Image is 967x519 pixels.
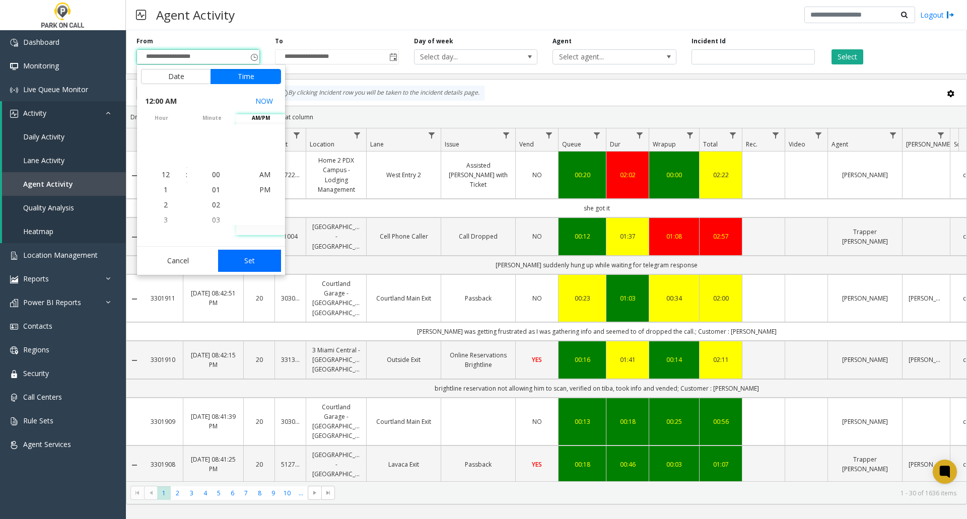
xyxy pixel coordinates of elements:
a: Passback [447,293,509,303]
a: Home 2 PDX Campus - Lodging Management [312,156,360,194]
div: 00:12 [565,232,600,241]
label: To [275,37,283,46]
span: Agent [832,140,848,149]
a: Online Reservations Brightline [447,350,509,369]
a: 3 Miami Central - [GEOGRAPHIC_DATA] [GEOGRAPHIC_DATA] [312,345,360,375]
a: Wrapup Filter Menu [683,128,697,142]
kendo-pager-info: 1 - 30 of 1636 items [341,489,956,497]
a: 01:07 [706,460,736,469]
span: Power BI Reports [23,298,81,307]
span: PM [259,185,270,194]
a: 02:11 [706,355,736,364]
div: 02:57 [706,232,736,241]
button: Select now [251,92,277,110]
a: Collapse Details [126,295,143,303]
a: Dur Filter Menu [633,128,647,142]
a: 303033 [281,293,300,303]
h3: Agent Activity [151,3,240,27]
a: [PERSON_NAME] [834,293,896,303]
img: 'icon' [10,299,18,307]
span: Issue [445,140,459,149]
img: 'icon' [10,394,18,402]
span: Queue [562,140,581,149]
a: 00:34 [655,293,693,303]
span: Page 4 [198,486,212,500]
span: 3 [164,215,168,225]
a: Lane Activity [2,149,126,172]
div: 01:08 [655,232,693,241]
span: Activity [23,108,46,118]
div: Drag a column header and drop it here to group by that column [126,108,966,126]
span: Quality Analysis [23,203,74,212]
span: Page 11 [294,486,308,500]
a: NO [522,170,552,180]
a: Heatmap [2,219,126,243]
span: 00 [212,170,220,179]
span: Security [23,368,49,378]
a: Rec. Filter Menu [769,128,783,142]
a: NO [522,293,552,303]
a: Assisted [PERSON_NAME] with Ticket [447,161,509,190]
span: 02 [212,200,220,209]
a: 00:20 [565,170,600,180]
a: 3301911 [149,293,177,303]
span: Page 6 [226,486,239,500]
a: 00:16 [565,355,600,364]
span: NO [532,294,542,303]
span: 2 [164,200,168,209]
a: Collapse Details [126,233,143,241]
a: Daily Activity [2,125,126,149]
span: Agent Services [23,439,71,449]
a: Parker Filter Menu [934,128,948,142]
div: 00:18 [565,460,600,469]
a: Lavaca Exit [373,460,435,469]
span: Page 5 [212,486,226,500]
a: 02:22 [706,170,736,180]
button: Select [832,49,863,64]
a: Quality Analysis [2,196,126,219]
span: Live Queue Monitor [23,85,88,94]
button: Time tab [211,69,281,84]
span: Lane [370,140,384,149]
a: 3301908 [149,460,177,469]
a: 00:46 [612,460,643,469]
a: Logout [920,10,954,20]
span: NO [532,171,542,179]
a: [PERSON_NAME] [909,460,944,469]
div: 00:14 [655,355,693,364]
span: [PERSON_NAME] [906,140,952,149]
span: Go to the last page [321,486,335,500]
span: Page 10 [281,486,294,500]
a: Vend Filter Menu [542,128,556,142]
span: Page 2 [171,486,184,500]
span: Page 9 [266,486,280,500]
span: Contacts [23,321,52,331]
a: Agent Activity [2,172,126,196]
a: 3301910 [149,355,177,364]
div: 00:03 [655,460,693,469]
span: Total [703,140,718,149]
a: Location Filter Menu [351,128,364,142]
span: Page 8 [253,486,266,500]
a: Cell Phone Caller [373,232,435,241]
span: Rec. [746,140,757,149]
span: Call Centers [23,392,62,402]
span: NO [532,232,542,241]
a: Agent Filter Menu [886,128,900,142]
span: Vend [519,140,534,149]
a: 02:02 [612,170,643,180]
a: Queue Filter Menu [590,128,604,142]
span: Page 3 [185,486,198,500]
span: AM/PM [236,114,285,122]
span: Select agent... [553,50,651,64]
span: Video [789,140,805,149]
a: 00:18 [612,417,643,426]
span: Select day... [415,50,513,64]
a: Courtland Main Exit [373,293,435,303]
a: Lot Filter Menu [290,128,304,142]
a: 20 [250,293,268,303]
a: Courtland Garage - [GEOGRAPHIC_DATA] [GEOGRAPHIC_DATA] [312,402,360,441]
